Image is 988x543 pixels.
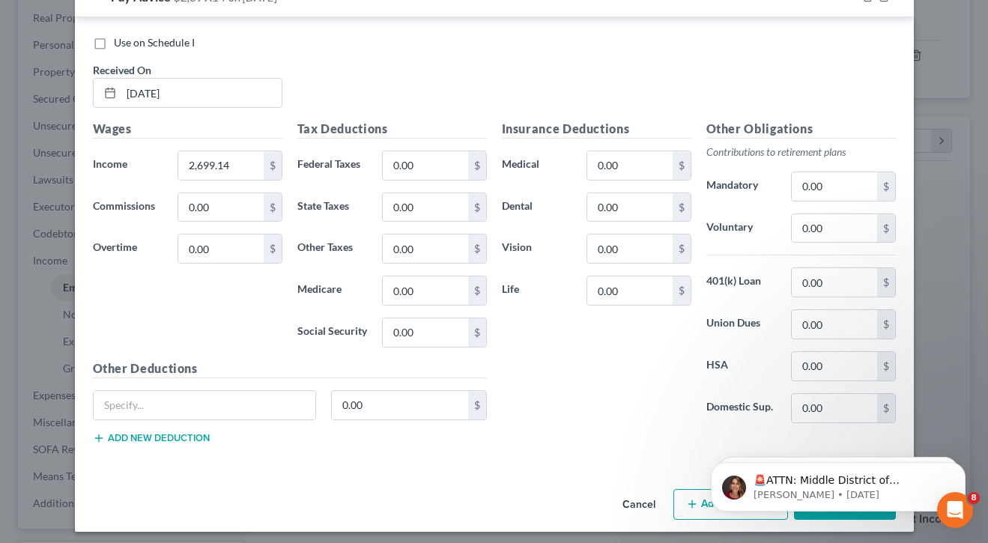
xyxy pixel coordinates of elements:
div: $ [468,193,486,222]
label: Commissions [85,192,171,222]
input: 0.00 [792,172,876,201]
label: Mandatory [699,172,784,201]
input: 0.00 [587,234,672,263]
input: 0.00 [792,214,876,243]
label: Medical [494,151,580,181]
button: Add Pay Advice [673,489,788,521]
input: 0.00 [792,394,876,422]
input: 0.00 [792,268,876,297]
div: $ [468,234,486,263]
input: 0.00 [587,151,672,180]
div: $ [673,276,691,305]
h5: Wages [93,120,282,139]
label: Medicare [290,276,375,306]
label: Domestic Sup. [699,393,784,423]
input: 0.00 [332,391,468,419]
input: 0.00 [383,234,467,263]
span: Received On [93,64,151,76]
label: Vision [494,234,580,264]
div: $ [264,151,282,180]
input: 0.00 [587,276,672,305]
label: 401(k) Loan [699,267,784,297]
div: $ [468,318,486,347]
input: 0.00 [587,193,672,222]
h5: Insurance Deductions [502,120,691,139]
div: $ [877,310,895,339]
input: Specify... [94,391,316,419]
label: State Taxes [290,192,375,222]
div: $ [877,352,895,380]
label: Federal Taxes [290,151,375,181]
h5: Tax Deductions [297,120,487,139]
div: $ [877,172,895,201]
div: $ [877,214,895,243]
button: Add new deduction [93,432,210,444]
input: 0.00 [383,193,467,222]
span: Income [93,157,127,170]
h5: Other Deductions [93,360,487,378]
div: $ [468,391,486,419]
div: $ [468,276,486,305]
input: 0.00 [178,234,263,263]
div: $ [264,193,282,222]
label: Social Security [290,318,375,348]
div: $ [877,268,895,297]
div: $ [673,234,691,263]
input: MM/DD/YYYY [121,79,282,107]
label: HSA [699,351,784,381]
iframe: Intercom notifications message [688,431,988,536]
div: $ [877,394,895,422]
input: 0.00 [792,352,876,380]
label: Overtime [85,234,171,264]
label: Other Taxes [290,234,375,264]
div: $ [673,193,691,222]
span: 🚨ATTN: Middle District of [US_STATE] The court has added a new Credit Counseling Field that we ne... [65,43,254,175]
button: Cancel [610,491,667,521]
span: Use on Schedule I [114,36,195,49]
input: 0.00 [383,318,467,347]
label: Union Dues [699,309,784,339]
input: 0.00 [383,276,467,305]
p: Message from Katie, sent 3w ago [65,58,258,71]
input: 0.00 [383,151,467,180]
label: Dental [494,192,580,222]
h5: Other Obligations [706,120,896,139]
iframe: Intercom live chat [937,492,973,528]
label: Voluntary [699,213,784,243]
span: 8 [968,492,980,504]
div: $ [673,151,691,180]
input: 0.00 [178,151,263,180]
label: Life [494,276,580,306]
div: $ [264,234,282,263]
p: Contributions to retirement plans [706,145,896,160]
input: 0.00 [178,193,263,222]
div: $ [468,151,486,180]
input: 0.00 [792,310,876,339]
